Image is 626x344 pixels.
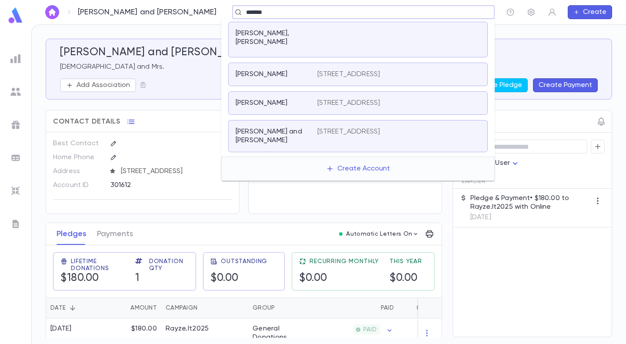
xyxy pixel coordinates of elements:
p: [STREET_ADDRESS] [317,70,380,79]
button: Payments [97,223,133,245]
img: logo [7,7,24,24]
p: Home Phone [53,150,103,164]
span: User [495,160,510,167]
img: letters_grey.7941b92b52307dd3b8a917253454ce1c.svg [10,219,21,229]
button: Sort [403,301,416,315]
span: PAID [360,326,380,333]
button: Sort [117,301,130,315]
h5: 1 [135,272,140,285]
button: Create Pledge [469,78,528,92]
p: [STREET_ADDRESS] [317,127,380,136]
p: [PERSON_NAME] and [PERSON_NAME] [78,7,217,17]
div: Paid [381,297,394,318]
p: Address [53,164,103,178]
h5: [PERSON_NAME] and [PERSON_NAME] [60,46,256,59]
div: Date [50,297,66,318]
span: Contact Details [53,117,120,126]
div: Group [253,297,275,318]
h5: $180.00 [60,272,99,285]
span: [STREET_ADDRESS] [117,167,233,176]
img: students_grey.60c7aba0da46da39d6d829b817ac14fc.svg [10,87,21,97]
img: batches_grey.339ca447c9d9533ef1741baa751efc33.svg [10,153,21,163]
img: campaigns_grey.99e729a5f7ee94e3726e6486bddda8f1.svg [10,120,21,130]
div: 301612 [110,178,207,191]
div: Outstanding [398,297,463,318]
div: Group [248,297,313,318]
span: Earlier [462,178,486,185]
span: Lifetime Donations [71,258,125,272]
p: Best Contact [53,137,103,150]
p: [PERSON_NAME] [236,99,287,107]
img: home_white.a664292cf8c1dea59945f0da9f25487c.svg [47,9,57,16]
p: [PERSON_NAME] [236,70,287,79]
div: Campaign [166,297,197,318]
div: Outstanding [416,297,459,318]
p: Add Association [77,81,130,90]
button: Create Payment [533,78,598,92]
button: Sort [197,301,211,315]
span: This Year [390,258,422,265]
div: Paid [313,297,398,318]
p: Automatic Letters On [346,230,412,237]
div: Date [46,297,105,318]
div: Rayze.It2025 [166,324,209,333]
div: User [495,155,520,172]
p: [PERSON_NAME] and [PERSON_NAME] [236,127,307,145]
span: Outstanding [221,258,267,265]
p: Account ID [53,178,103,192]
span: Recurring Monthly [310,258,379,265]
div: General Donations [253,324,309,342]
div: Amount [105,297,161,318]
img: imports_grey.530a8a0e642e233f2baf0ef88e8c9fcb.svg [10,186,21,196]
button: Pledges [57,223,87,245]
button: Add Association [60,78,136,92]
div: Amount [130,297,157,318]
button: Create Account [319,160,397,177]
p: [DEMOGRAPHIC_DATA] and Mrs. [60,63,598,71]
p: [DATE] [470,213,591,222]
h5: $0.00 [210,272,239,285]
button: Create [568,5,612,19]
p: [PERSON_NAME], [PERSON_NAME] [236,29,307,47]
h5: $0.00 [299,272,327,285]
h5: $0.00 [390,272,418,285]
p: [STREET_ADDRESS] [317,99,380,107]
button: Automatic Letters On [336,228,423,240]
button: Sort [275,301,289,315]
span: Donation Qty [149,258,189,272]
div: [DATE] [50,324,72,333]
button: Sort [66,301,80,315]
div: Campaign [161,297,248,318]
img: reports_grey.c525e4749d1bce6a11f5fe2a8de1b229.svg [10,53,21,64]
button: Sort [367,301,381,315]
p: Pledge & Payment • $180.00 to Rayze.It2025 with Online [470,194,591,211]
